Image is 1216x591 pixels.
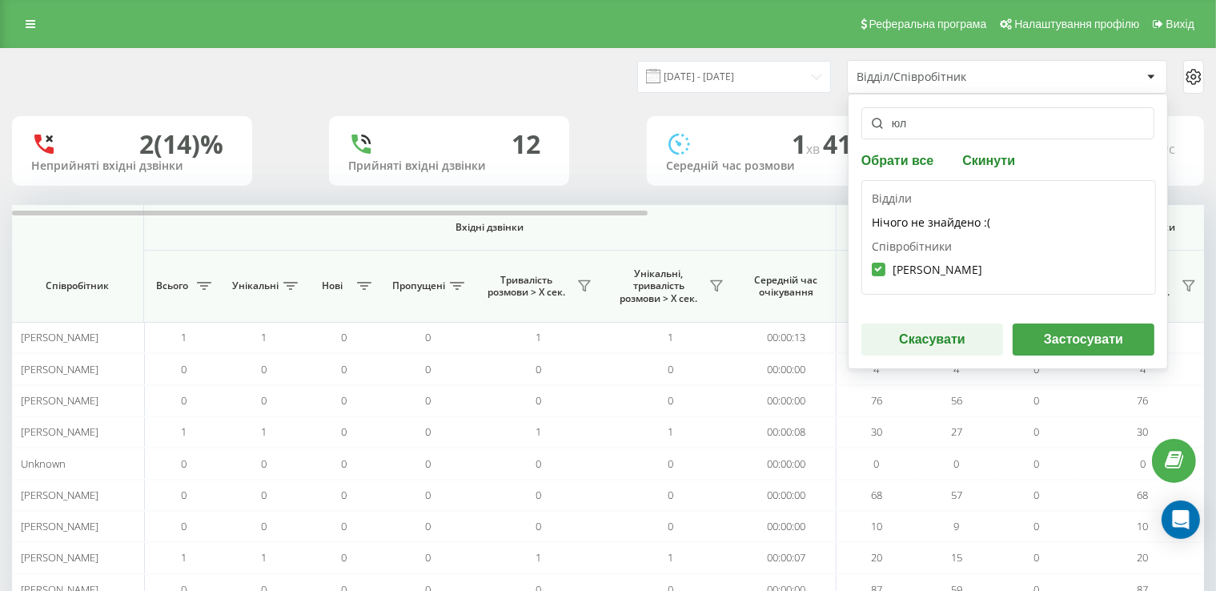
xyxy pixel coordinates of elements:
[792,127,823,161] span: 1
[736,416,837,448] td: 00:00:08
[1162,501,1200,539] div: Open Intercom Messenger
[1034,488,1040,502] span: 0
[426,550,431,565] span: 0
[871,488,882,502] span: 68
[668,330,673,344] span: 1
[21,519,98,533] span: [PERSON_NAME]
[426,424,431,439] span: 0
[736,511,837,542] td: 00:00:00
[31,159,233,173] div: Неприйняті вхідні дзвінки
[871,393,882,408] span: 76
[823,127,858,161] span: 41
[312,279,352,292] span: Нові
[536,393,541,408] span: 0
[668,424,673,439] span: 1
[182,424,187,439] span: 1
[668,519,673,533] span: 0
[536,456,541,471] span: 0
[668,550,673,565] span: 1
[536,519,541,533] span: 0
[668,456,673,471] span: 0
[342,456,347,471] span: 0
[536,550,541,565] span: 1
[872,239,1146,284] div: Співробітники
[1138,488,1149,502] span: 68
[152,279,192,292] span: Всього
[536,424,541,439] span: 1
[871,550,882,565] span: 20
[262,393,267,408] span: 0
[262,362,267,376] span: 0
[536,330,541,344] span: 1
[951,424,962,439] span: 27
[392,279,445,292] span: Пропущені
[736,542,837,573] td: 00:00:07
[1138,393,1149,408] span: 76
[262,488,267,502] span: 0
[182,519,187,533] span: 0
[736,448,837,479] td: 00:00:00
[426,330,431,344] span: 0
[1034,456,1040,471] span: 0
[262,519,267,533] span: 0
[668,488,673,502] span: 0
[951,393,962,408] span: 56
[612,267,704,305] span: Унікальні, тривалість розмови > Х сек.
[480,274,572,299] span: Тривалість розмови > Х сек.
[871,424,882,439] span: 30
[21,362,98,376] span: [PERSON_NAME]
[182,488,187,502] span: 0
[262,330,267,344] span: 1
[951,488,962,502] span: 57
[182,362,187,376] span: 0
[736,385,837,416] td: 00:00:00
[186,221,794,234] span: Вхідні дзвінки
[512,129,540,159] div: 12
[342,519,347,533] span: 0
[869,18,987,30] span: Реферальна програма
[426,519,431,533] span: 0
[21,424,98,439] span: [PERSON_NAME]
[182,456,187,471] span: 0
[861,107,1154,139] input: Пошук
[666,159,868,173] div: Середній час розмови
[342,393,347,408] span: 0
[26,279,130,292] span: Співробітник
[954,519,960,533] span: 9
[262,424,267,439] span: 1
[348,159,550,173] div: Прийняті вхідні дзвінки
[1034,424,1040,439] span: 0
[342,488,347,502] span: 0
[182,393,187,408] span: 0
[182,330,187,344] span: 1
[1034,519,1040,533] span: 0
[1013,324,1154,356] button: Застосувати
[342,362,347,376] span: 0
[21,456,66,471] span: Unknown
[872,263,982,276] label: [PERSON_NAME]
[736,480,837,511] td: 00:00:00
[1138,519,1149,533] span: 10
[1169,140,1175,158] span: c
[874,456,880,471] span: 0
[861,152,938,167] button: Обрати все
[342,424,347,439] span: 0
[857,70,1048,84] div: Відділ/Співробітник
[871,519,882,533] span: 10
[426,488,431,502] span: 0
[668,362,673,376] span: 0
[21,550,98,565] span: [PERSON_NAME]
[957,152,1020,167] button: Скинути
[845,279,885,292] span: Всього
[182,550,187,565] span: 1
[426,456,431,471] span: 0
[1166,18,1194,30] span: Вихід
[736,322,837,353] td: 00:00:13
[861,324,1003,356] button: Скасувати
[262,550,267,565] span: 1
[21,393,98,408] span: [PERSON_NAME]
[426,393,431,408] span: 0
[1138,424,1149,439] span: 30
[262,456,267,471] span: 0
[951,550,962,565] span: 15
